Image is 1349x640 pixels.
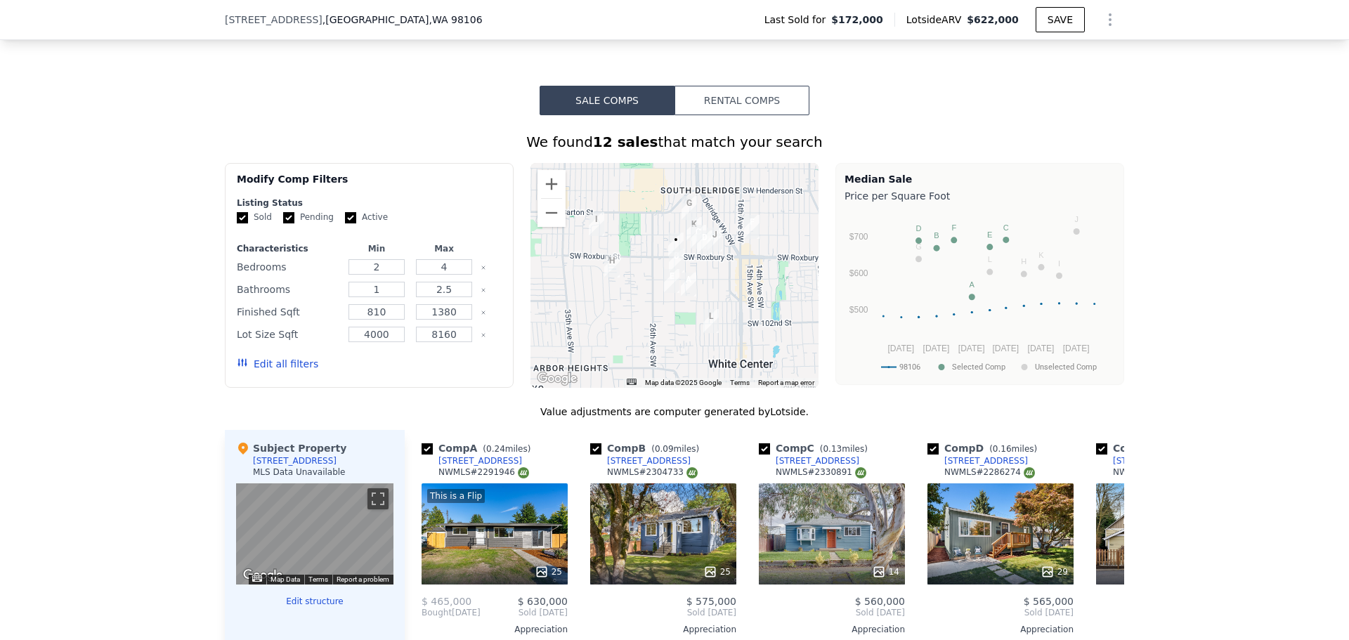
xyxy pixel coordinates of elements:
[668,233,684,256] div: 9454 24th Ave SW
[1024,596,1074,607] span: $ 565,000
[730,379,750,386] a: Terms
[984,444,1043,454] span: ( miles)
[958,344,985,353] text: [DATE]
[759,455,859,466] a: [STREET_ADDRESS]
[253,466,346,478] div: MLS Data Unavailable
[934,231,939,240] text: B
[422,624,568,635] div: Appreciation
[970,280,975,289] text: A
[1096,455,1197,466] a: [STREET_ADDRESS]
[237,257,340,277] div: Bedrooms
[237,197,502,209] div: Listing Status
[322,13,483,27] span: , [GEOGRAPHIC_DATA]
[422,441,536,455] div: Comp A
[1113,455,1197,466] div: [STREET_ADDRESS]
[237,280,340,299] div: Bathrooms
[849,305,868,315] text: $500
[1113,466,1204,478] div: NWMLS # 2322658
[744,215,760,239] div: 1419 SW Cambridge St
[225,405,1124,419] div: Value adjustments are computer generated by Lotside .
[422,607,481,618] div: [DATE]
[1096,441,1210,455] div: Comp E
[422,455,522,466] a: [STREET_ADDRESS]
[927,455,1028,466] a: [STREET_ADDRESS]
[1036,7,1085,32] button: SAVE
[855,596,905,607] span: $ 560,000
[952,363,1005,372] text: Selected Comp
[518,467,529,478] img: NWMLS Logo
[697,230,712,254] div: 9445 20th Ave SW
[764,13,832,27] span: Last Sold for
[707,228,722,252] div: 9441 18th Ave SW
[927,624,1074,635] div: Appreciation
[427,489,485,503] div: This is a Flip
[823,444,842,454] span: 0.13
[1024,467,1035,478] img: NWMLS Logo
[236,441,346,455] div: Subject Property
[537,199,566,227] button: Zoom out
[236,483,393,585] div: Map
[691,225,706,249] div: 9434 21st Ave SW
[534,370,580,388] img: Google
[682,196,697,220] div: 9214 22nd Ave SW
[535,565,562,579] div: 25
[686,596,736,607] span: $ 575,000
[540,86,674,115] button: Sale Comps
[413,243,475,254] div: Max
[655,444,674,454] span: 0.09
[927,441,1043,455] div: Comp D
[345,211,388,223] label: Active
[1063,344,1090,353] text: [DATE]
[992,344,1019,353] text: [DATE]
[590,607,736,618] span: Sold [DATE]
[345,212,356,223] input: Active
[607,466,698,478] div: NWMLS # 2304733
[686,467,698,478] img: NWMLS Logo
[674,86,809,115] button: Rental Comps
[845,206,1115,381] svg: A chart.
[283,211,334,223] label: Pending
[849,268,868,278] text: $600
[1096,624,1242,635] div: Appreciation
[915,242,922,251] text: G
[438,455,522,466] div: [STREET_ADDRESS]
[872,565,899,579] div: 14
[481,265,486,270] button: Clear
[237,302,340,322] div: Finished Sqft
[916,224,922,233] text: D
[927,607,1074,618] span: Sold [DATE]
[271,575,300,585] button: Map Data
[1096,6,1124,34] button: Show Options
[849,232,868,242] text: $700
[951,223,956,232] text: F
[759,607,905,618] span: Sold [DATE]
[481,287,486,293] button: Clear
[887,344,914,353] text: [DATE]
[1028,344,1055,353] text: [DATE]
[1035,363,1097,372] text: Unselected Comp
[346,243,408,254] div: Min
[831,13,883,27] span: $172,000
[237,357,318,371] button: Edit all filters
[759,624,905,635] div: Appreciation
[664,269,679,293] div: 9833 24th Ave SW
[681,273,696,296] div: 9842 22nd Ave SW
[703,309,719,333] div: 10225 19th Ave SW
[240,566,286,585] img: Google
[1074,215,1078,223] text: J
[477,444,536,454] span: ( miles)
[429,14,482,25] span: , WA 98106
[607,455,691,466] div: [STREET_ADDRESS]
[993,444,1012,454] span: 0.16
[253,455,337,466] div: [STREET_ADDRESS]
[899,363,920,372] text: 98106
[845,186,1115,206] div: Price per Square Foot
[776,455,859,466] div: [STREET_ADDRESS]
[987,230,992,239] text: E
[236,483,393,585] div: Street View
[283,212,294,223] input: Pending
[308,575,328,583] a: Terms
[481,310,486,315] button: Clear
[481,607,568,618] span: Sold [DATE]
